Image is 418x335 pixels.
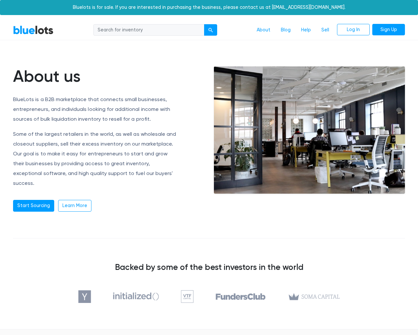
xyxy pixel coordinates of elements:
[13,129,178,188] p: Some of the largest retailers in the world, as well as wholesale and closeout suppliers, sell the...
[214,66,405,194] img: office-e6e871ac0602a9b363ffc73e1d17013cb30894adc08fbdb38787864bb9a1d2fe.jpg
[78,290,340,303] img: investors-5810ae37ad836bd4b514f5b0925ed1975c51720d37f783dda43536e0f67d61f6.png
[372,24,405,36] a: Sign Up
[58,200,91,212] a: Learn More
[316,24,334,36] a: Sell
[13,262,405,272] h3: Backed by some of the best investors in the world
[337,24,370,36] a: Log In
[276,24,296,36] a: Blog
[13,95,178,124] p: BlueLots is a B2B marketplace that connects small businesses, entrepreneurs, and individuals look...
[296,24,316,36] a: Help
[13,25,54,35] a: BlueLots
[13,66,178,86] h1: About us
[251,24,276,36] a: About
[13,200,54,212] a: Start Sourcing
[93,24,204,36] input: Search for inventory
